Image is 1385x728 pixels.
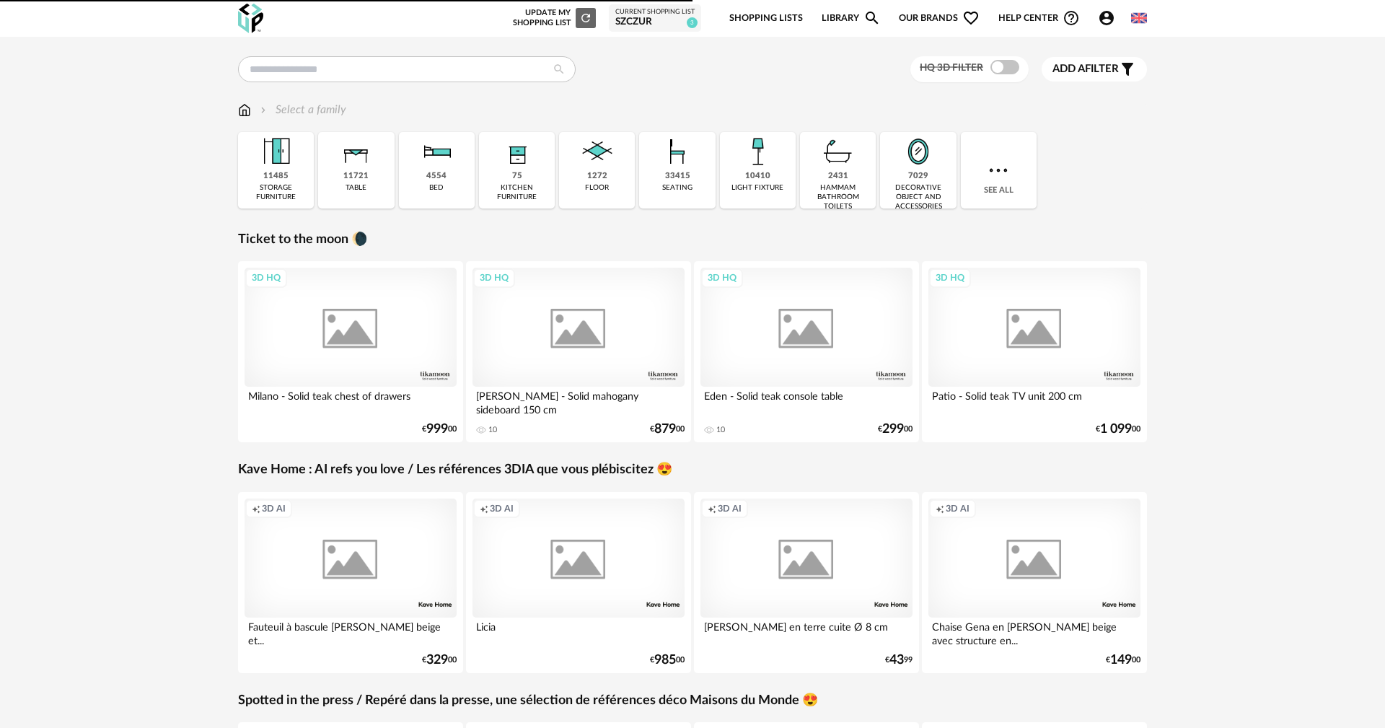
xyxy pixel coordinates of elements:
[729,1,803,35] a: Shopping Lists
[258,102,346,118] div: Select a family
[1131,10,1147,26] img: us
[701,268,743,287] div: 3D HQ
[422,424,457,434] div: € 00
[884,183,951,211] div: decorative object and accessories
[1098,9,1115,27] span: Account Circle icon
[929,268,971,287] div: 3D HQ
[242,183,309,202] div: storage furniture
[822,1,881,35] a: LibraryMagnify icon
[920,63,983,73] span: HQ 3D filter
[899,132,938,171] img: Miroir.png
[662,183,692,193] div: seating
[828,171,848,182] div: 2431
[1098,9,1122,27] span: Account Circle icon
[472,618,685,646] div: Licia
[694,261,919,442] a: 3D HQ Eden - Solid teak console table 10 €29900
[819,132,858,171] img: Salle%20de%20bain.png
[658,132,697,171] img: Assise.png
[889,655,904,665] span: 43
[498,132,537,171] img: Rangement.png
[426,171,447,182] div: 4554
[512,171,522,182] div: 75
[687,17,698,28] span: 3
[245,387,457,416] div: Milano - Solid teak chest of drawers
[650,424,685,434] div: € 00
[716,425,725,435] div: 10
[262,503,286,514] span: 3D AI
[731,183,783,193] div: light fixture
[738,132,777,171] img: Luminaire.png
[238,462,672,478] a: Kave Home : AI refs you love / Les références 3DIA que vous plébiscitez 😍
[258,102,269,118] img: svg+xml;base64,PHN2ZyB3aWR0aD0iMTYiIGhlaWdodD0iMTYiIHZpZXdCb3g9IjAgMCAxNiAxNiIgZmlsbD0ibm9uZSIgeG...
[483,183,550,202] div: kitchen furniture
[238,492,463,673] a: Creation icon 3D AI Fauteuil à bascule [PERSON_NAME] beige et... €32900
[922,492,1147,673] a: Creation icon 3D AI Chaise Gena en [PERSON_NAME] beige avec structure en... €14900
[257,132,296,171] img: Meuble%20de%20rangement.png
[615,8,695,17] div: Current Shopping List
[578,132,617,171] img: Sol.png
[245,618,457,646] div: Fauteuil à bascule [PERSON_NAME] beige et...
[700,387,913,416] div: Eden - Solid teak console table
[718,503,742,514] span: 3D AI
[263,171,289,182] div: 11485
[650,655,685,665] div: € 00
[936,503,944,514] span: Creation icon
[654,655,676,665] span: 985
[587,171,607,182] div: 1272
[466,261,691,442] a: 3D HQ [PERSON_NAME] - Solid mahogany sideboard 150 cm 10 €87900
[985,157,1011,183] img: more.7b13dc1.svg
[346,183,366,193] div: table
[700,618,913,646] div: [PERSON_NAME] en terre cuite Ø 8 cm
[1110,655,1132,665] span: 149
[252,503,260,514] span: Creation icon
[488,425,497,435] div: 10
[899,1,980,35] span: Our brands
[480,503,488,514] span: Creation icon
[238,102,251,118] img: svg+xml;base64,PHN2ZyB3aWR0aD0iMTYiIGhlaWdodD0iMTciIHZpZXdCb3g9IjAgMCAxNiAxNyIgZmlsbD0ibm9uZSIgeG...
[238,261,463,442] a: 3D HQ Milano - Solid teak chest of drawers €99900
[426,424,448,434] span: 999
[998,9,1080,27] span: Help centerHelp Circle Outline icon
[885,655,913,665] div: € 99
[804,183,871,211] div: hammam bathroom toilets
[422,655,457,665] div: € 00
[665,171,690,182] div: 33415
[928,618,1140,646] div: Chaise Gena en [PERSON_NAME] beige avec structure en...
[708,503,716,514] span: Creation icon
[238,693,818,709] a: Spotted in the press / Repéré dans la presse, une sélection de références déco Maisons du Monde 😍
[466,492,691,673] a: Creation icon 3D AI Licia €98500
[490,503,514,514] span: 3D AI
[615,8,695,29] a: Current Shopping List szczur 3
[946,503,969,514] span: 3D AI
[1096,424,1140,434] div: € 00
[1052,62,1119,76] span: filter
[1052,63,1085,74] span: Add a
[1063,9,1080,27] span: Help Circle Outline icon
[1100,424,1132,434] span: 1 099
[878,424,913,434] div: € 00
[337,132,376,171] img: Table.png
[492,8,596,28] div: Update my Shopping List
[908,171,928,182] div: 7029
[472,387,685,416] div: [PERSON_NAME] - Solid mahogany sideboard 150 cm
[579,14,592,22] span: Refresh icon
[928,387,1140,416] div: Patio - Solid teak TV unit 200 cm
[922,261,1147,442] a: 3D HQ Patio - Solid teak TV unit 200 cm €1 09900
[615,16,695,29] div: szczur
[585,183,609,193] div: floor
[238,4,263,33] img: OXP
[694,492,919,673] a: Creation icon 3D AI [PERSON_NAME] en terre cuite Ø 8 cm €4399
[961,132,1037,209] div: See all
[1119,61,1136,78] span: Filter icon
[882,424,904,434] span: 299
[245,268,287,287] div: 3D HQ
[962,9,980,27] span: Heart Outline icon
[1042,57,1147,82] button: Add afilter Filter icon
[473,268,515,287] div: 3D HQ
[238,232,367,248] a: Ticket to the moon 🌘
[863,9,881,27] span: Magnify icon
[426,655,448,665] span: 329
[1106,655,1140,665] div: € 00
[343,171,369,182] div: 11721
[745,171,770,182] div: 10410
